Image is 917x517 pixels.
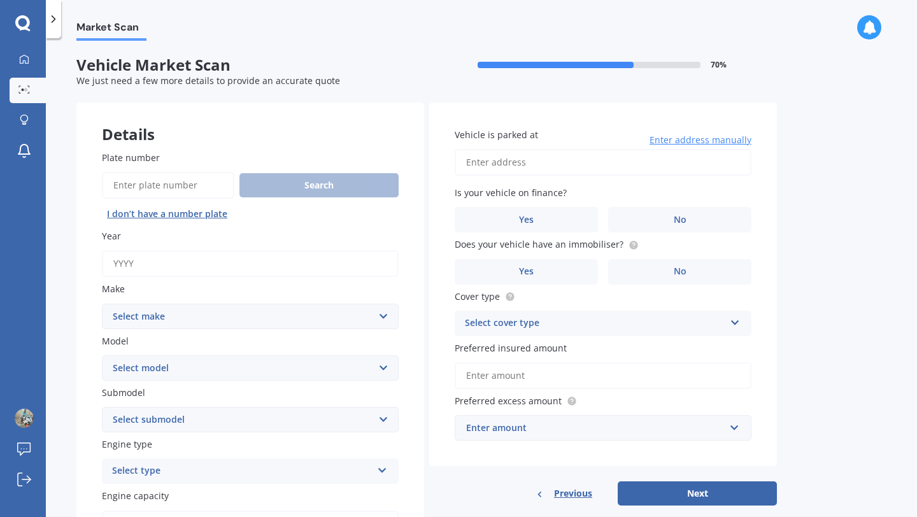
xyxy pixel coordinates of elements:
[519,266,534,277] span: Yes
[102,152,160,164] span: Plate number
[466,421,725,435] div: Enter amount
[76,103,424,141] div: Details
[519,215,534,225] span: Yes
[455,187,567,199] span: Is your vehicle on finance?
[102,204,232,224] button: I don’t have a number plate
[455,149,751,176] input: Enter address
[102,490,169,502] span: Engine capacity
[455,395,562,407] span: Preferred excess amount
[711,60,727,69] span: 70 %
[76,56,427,74] span: Vehicle Market Scan
[102,230,121,242] span: Year
[76,21,146,38] span: Market Scan
[76,74,340,87] span: We just need a few more details to provide an accurate quote
[455,290,500,302] span: Cover type
[102,283,125,295] span: Make
[465,316,725,331] div: Select cover type
[15,409,34,428] img: ACg8ocKqwEYMr2UlHUe7dmrtmjzLDm5NWcTHL326M6FkpHeypLdaDIDoQg=s96-c
[455,129,538,141] span: Vehicle is parked at
[102,386,145,399] span: Submodel
[455,362,751,389] input: Enter amount
[102,438,152,450] span: Engine type
[650,134,751,146] span: Enter address manually
[102,335,129,347] span: Model
[112,464,372,479] div: Select type
[554,484,592,503] span: Previous
[455,239,623,251] span: Does your vehicle have an immobiliser?
[674,215,686,225] span: No
[674,266,686,277] span: No
[618,481,777,506] button: Next
[455,342,567,354] span: Preferred insured amount
[102,172,234,199] input: Enter plate number
[102,250,399,277] input: YYYY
